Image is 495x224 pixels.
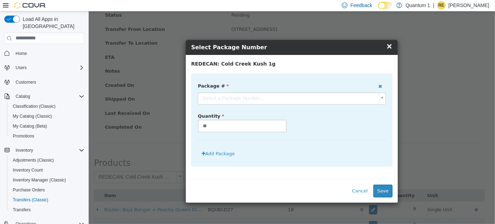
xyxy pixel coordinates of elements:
img: Cova [14,2,46,9]
span: Inventory [16,147,33,153]
span: Transfers (Classic) [10,196,84,204]
button: Inventory Count [7,165,87,175]
button: My Catalog (Classic) [7,111,87,121]
span: My Catalog (Classic) [10,112,84,121]
button: Classification (Classic) [7,101,87,111]
span: Inventory Count [13,167,43,173]
p: [PERSON_NAME] [449,1,489,10]
span: Inventory Manager (Classic) [10,176,84,184]
button: Inventory [1,145,87,155]
span: Purchase Orders [13,187,45,193]
span: Promotions [10,132,84,140]
p: | [433,1,434,10]
span: Classification (Classic) [13,103,56,109]
button: Cancel [260,173,283,186]
a: Customers [13,78,39,86]
span: Promotions [13,133,34,139]
span: My Catalog (Classic) [13,113,52,119]
span: Adjustments (Classic) [10,156,84,164]
span: Catalog [16,94,30,99]
h4: Select Package Number [102,32,304,40]
span: Quantity [109,102,135,107]
button: Inventory Manager (Classic) [7,175,87,185]
a: My Catalog (Beta) [10,122,50,130]
span: Customers [13,78,84,86]
a: Promotions [10,132,37,140]
button: Purchase Orders [7,185,87,195]
button: Save [285,173,304,186]
a: Transfers [10,206,33,214]
button: Add Package [109,136,150,149]
button: Adjustments (Classic) [7,155,87,165]
a: Adjustments (Classic) [10,156,57,164]
button: Inventory [13,146,36,155]
p: Quantum 1 [406,1,430,10]
span: Users [13,63,84,72]
button: Catalog [1,91,87,101]
span: Inventory Count [10,166,84,174]
span: My Catalog (Beta) [13,123,47,129]
span: Inventory Manager (Classic) [13,177,66,183]
a: Transfers (Classic) [10,196,51,204]
span: RE [439,1,445,10]
button: Transfers [7,205,87,215]
span: Home [16,51,27,56]
button: Home [1,48,87,58]
button: Users [13,63,29,72]
span: Purchase Orders [10,186,84,194]
button: Transfers (Classic) [7,195,87,205]
button: Promotions [7,131,87,141]
span: My Catalog (Beta) [10,122,84,130]
span: Catalog [13,92,84,101]
a: Purchase Orders [10,186,48,194]
span: Transfers (Classic) [13,197,48,203]
span: Classification (Classic) [10,102,84,111]
span: Select a Package Number... [110,82,288,93]
button: Customers [1,77,87,87]
button: Catalog [13,92,33,101]
input: Dark Mode [378,2,393,9]
span: Load All Apps in [GEOGRAPHIC_DATA] [20,16,84,30]
label: REDECAN: Cold Creek Kush 1g [102,49,187,56]
button: Users [1,63,87,73]
span: Transfers [13,207,30,213]
span: Feedback [350,2,372,9]
span: × [297,30,304,39]
span: Customers [16,79,36,85]
a: Inventory Manager (Classic) [10,176,69,184]
span: Package # [109,72,140,77]
span: Adjustments (Classic) [13,157,54,163]
div: Robynne Edwards [437,1,446,10]
a: Home [13,49,30,58]
a: Inventory Count [10,166,46,174]
span: Transfers [10,206,84,214]
a: My Catalog (Classic) [10,112,55,121]
span: Home [13,49,84,58]
span: Users [16,65,27,71]
a: Classification (Classic) [10,102,59,111]
span: Inventory [13,146,84,155]
button: My Catalog (Beta) [7,121,87,131]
